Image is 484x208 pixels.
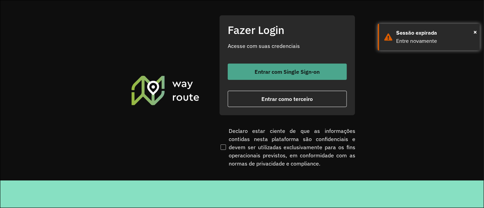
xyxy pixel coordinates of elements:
[228,64,347,80] button: button
[219,127,355,168] label: Declaro estar ciente de que as informações contidas nesta plataforma são confidenciais e devem se...
[473,27,477,37] button: Close
[396,37,475,45] div: Entre novamente
[473,27,477,37] span: ×
[255,69,320,74] span: Entrar com Single Sign-on
[262,96,313,102] span: Entrar como terceiro
[228,23,347,36] h2: Fazer Login
[130,75,200,106] img: Roteirizador AmbevTech
[228,42,347,50] p: Acesse com suas credenciais
[228,91,347,107] button: button
[396,29,475,37] div: Sessão expirada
